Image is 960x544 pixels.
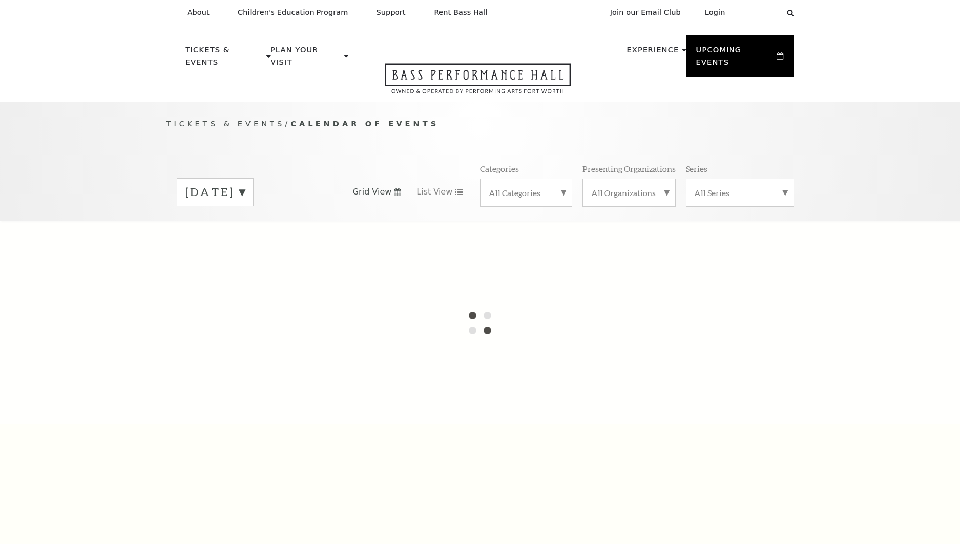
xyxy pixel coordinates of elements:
[434,8,488,17] p: Rent Bass Hall
[686,163,707,174] p: Series
[377,8,406,17] p: Support
[186,44,264,74] p: Tickets & Events
[166,118,794,130] p: /
[238,8,348,17] p: Children's Education Program
[582,163,676,174] p: Presenting Organizations
[480,163,519,174] p: Categories
[353,186,392,198] span: Grid View
[188,8,210,17] p: About
[166,119,285,128] span: Tickets & Events
[185,184,245,200] label: [DATE]
[627,44,679,62] p: Experience
[489,187,564,198] label: All Categories
[696,44,775,74] p: Upcoming Events
[271,44,342,74] p: Plan Your Visit
[591,187,667,198] label: All Organizations
[741,8,777,17] select: Select:
[290,119,439,128] span: Calendar of Events
[694,187,785,198] label: All Series
[416,186,452,198] span: List View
